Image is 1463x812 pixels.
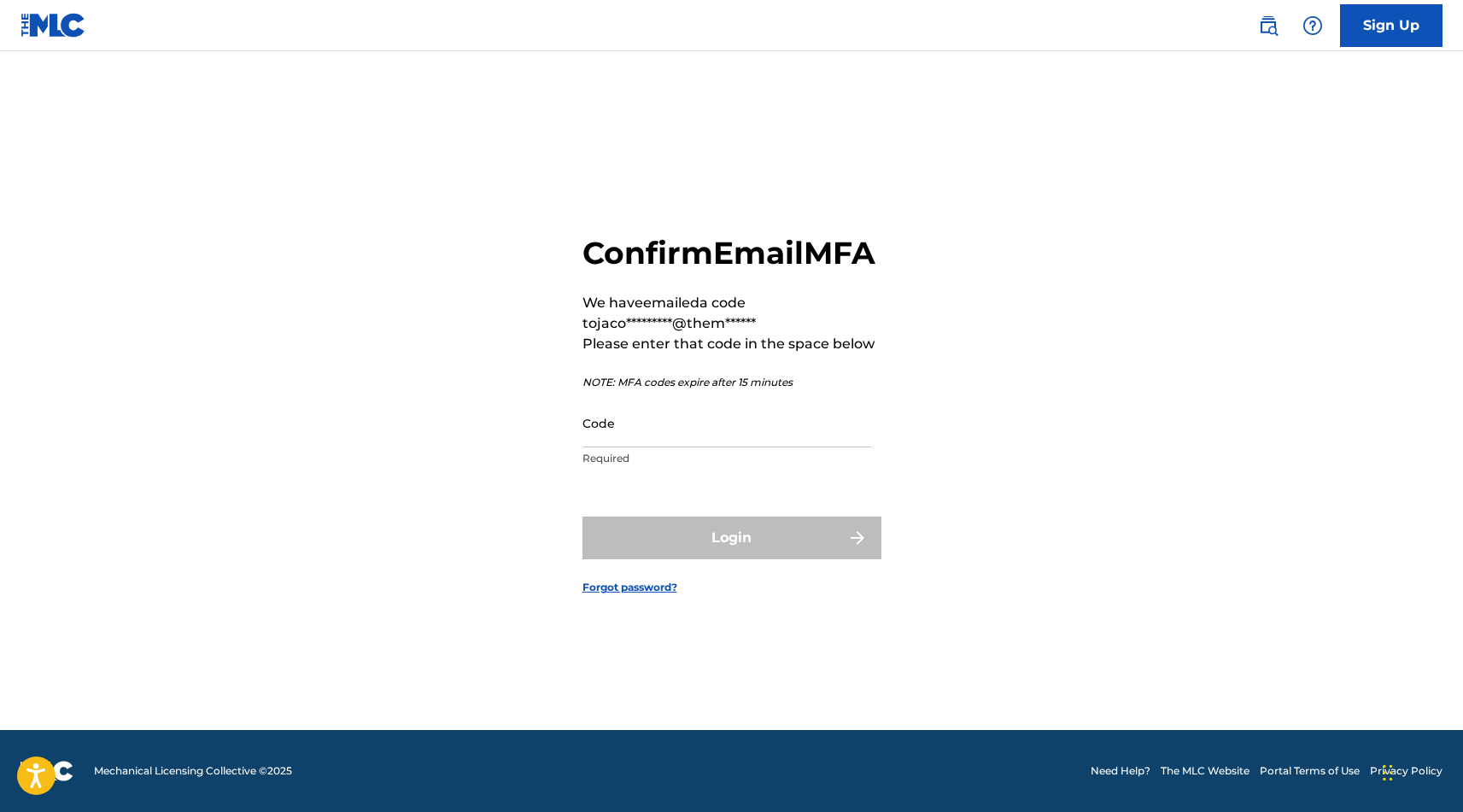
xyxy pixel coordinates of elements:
[1302,15,1323,36] img: help
[20,13,86,38] img: MLC Logo
[1383,747,1393,798] div: Drag
[1296,9,1330,43] div: Help
[1258,15,1279,36] img: search
[582,234,881,272] h2: Confirm Email MFA
[20,761,73,781] img: logo
[1370,763,1443,779] a: Privacy Policy
[1161,763,1249,779] a: The MLC Website
[1260,763,1360,779] a: Portal Terms of Use
[582,451,871,466] p: Required
[582,375,881,390] p: NOTE: MFA codes expire after 15 minutes
[1091,763,1150,779] a: Need Help?
[94,763,292,779] span: Mechanical Licensing Collective © 2025
[582,334,881,354] p: Please enter that code in the space below
[1378,730,1463,812] iframe: Chat Widget
[1340,4,1443,47] a: Sign Up
[1251,9,1285,43] a: Public Search
[582,580,677,595] a: Forgot password?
